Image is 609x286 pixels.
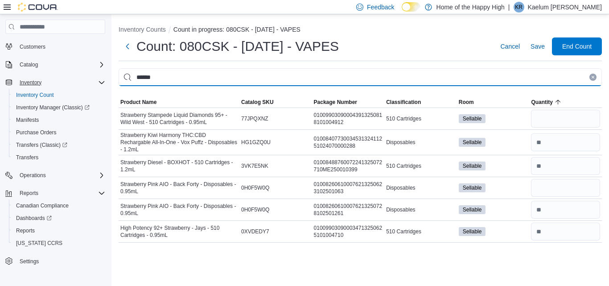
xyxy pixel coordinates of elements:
span: Customers [20,43,45,50]
span: Strawberry Kiwi Harmony THC:CBD Rechargable All-In-One - Vox Puffz - Disposables - 1.2mL [120,132,238,153]
span: Disposables [386,206,415,213]
input: Dark Mode [402,2,420,12]
span: Sellable [463,184,482,192]
span: [US_STATE] CCRS [16,240,62,247]
span: Strawberry Stampede Liquid Diamonds 95+ - Wild West - 510 Cartridges - 0.95mL [120,112,238,126]
span: Reports [16,227,35,234]
span: Reports [20,190,38,197]
button: [US_STATE] CCRS [9,237,109,249]
a: Inventory Manager (Classic) [9,101,109,114]
div: Kaelum Rudy [514,2,524,12]
span: Sellable [463,162,482,170]
a: Canadian Compliance [12,200,72,211]
span: Product Name [120,99,156,106]
button: Transfers [9,151,109,164]
button: Catalog [2,58,109,71]
span: 510 Cartridges [386,228,421,235]
span: Catalog [20,61,38,68]
div: 010099030900043913250818101004912 [312,110,385,128]
span: HG1GZQ0U [241,139,271,146]
span: Sellable [459,183,486,192]
button: Operations [2,169,109,182]
button: Canadian Compliance [9,199,109,212]
button: Save [527,37,548,55]
span: Purchase Orders [16,129,57,136]
span: Transfers (Classic) [16,141,67,149]
span: High Potency 92+ Strawberry - Jays - 510 Cartridges - 0.95mL [120,224,238,239]
span: Manifests [12,115,105,125]
span: Transfers [16,154,38,161]
span: Inventory [16,77,105,88]
button: Classification [384,97,457,108]
p: | [508,2,510,12]
span: 0H0F5W0Q [241,206,269,213]
span: Strawberry Pink AIO - Back Forty - Disposables - 0.95mL [120,181,238,195]
button: Quantity [529,97,602,108]
span: Transfers [12,152,105,163]
span: Canadian Compliance [16,202,69,209]
div: 010082606100076213250728102501261 [312,201,385,219]
span: Disposables [386,184,415,191]
a: Manifests [12,115,42,125]
span: Inventory Manager (Classic) [12,102,105,113]
span: Purchase Orders [12,127,105,138]
p: Home of the Happy High [436,2,505,12]
button: Catalog SKU [239,97,312,108]
span: Operations [20,172,46,179]
button: Reports [2,187,109,199]
a: Inventory Manager (Classic) [12,102,93,113]
span: Sellable [459,162,486,170]
span: Catalog SKU [241,99,274,106]
button: Clear input [589,74,597,81]
button: Purchase Orders [9,126,109,139]
span: Sellable [459,114,486,123]
span: 510 Cartridges [386,115,421,122]
span: 510 Cartridges [386,162,421,170]
span: 0XVDEDY7 [241,228,269,235]
span: Cancel [500,42,520,51]
div: 010082606100076213250623102501063 [312,179,385,197]
span: Settings [16,256,105,267]
span: Dashboards [12,213,105,224]
input: This is a search bar. After typing your query, hit enter to filter the results lower in the page. [119,68,602,86]
span: Transfers (Classic) [12,140,105,150]
span: 0H0F5W0Q [241,184,269,191]
span: Inventory Manager (Classic) [16,104,90,111]
h1: Count: 080CSK - [DATE] - VAPES [136,37,339,55]
span: Room [459,99,474,106]
span: Washington CCRS [12,238,105,249]
p: Kaelum [PERSON_NAME] [528,2,602,12]
button: Settings [2,255,109,268]
span: Inventory [20,79,41,86]
button: Catalog [16,59,41,70]
a: Transfers [12,152,42,163]
button: Package Number [312,97,385,108]
a: Purchase Orders [12,127,60,138]
span: Package Number [314,99,357,106]
a: Customers [16,41,49,52]
span: 77JPQXNZ [241,115,268,122]
a: Dashboards [9,212,109,224]
span: Operations [16,170,105,181]
span: Canadian Compliance [12,200,105,211]
span: Sellable [459,227,486,236]
span: End Count [562,42,592,51]
span: Reports [12,225,105,236]
button: Next [119,37,136,55]
button: Product Name [119,97,239,108]
button: Inventory Counts [119,26,166,33]
button: Count in progress: 080CSK - [DATE] - VAPES [173,26,300,33]
button: Inventory [16,77,45,88]
span: Quantity [531,99,553,106]
span: Strawberry Pink AIO - Back Forty - Disposables - 0.95mL [120,203,238,217]
span: Reports [16,188,105,199]
span: Dashboards [16,215,52,222]
div: 01008488760072241325072710ME250010399 [312,157,385,175]
span: Classification [386,99,421,106]
span: Sellable [463,206,482,214]
button: Operations [16,170,49,181]
button: Manifests [9,114,109,126]
button: Reports [9,224,109,237]
span: Disposables [386,139,415,146]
